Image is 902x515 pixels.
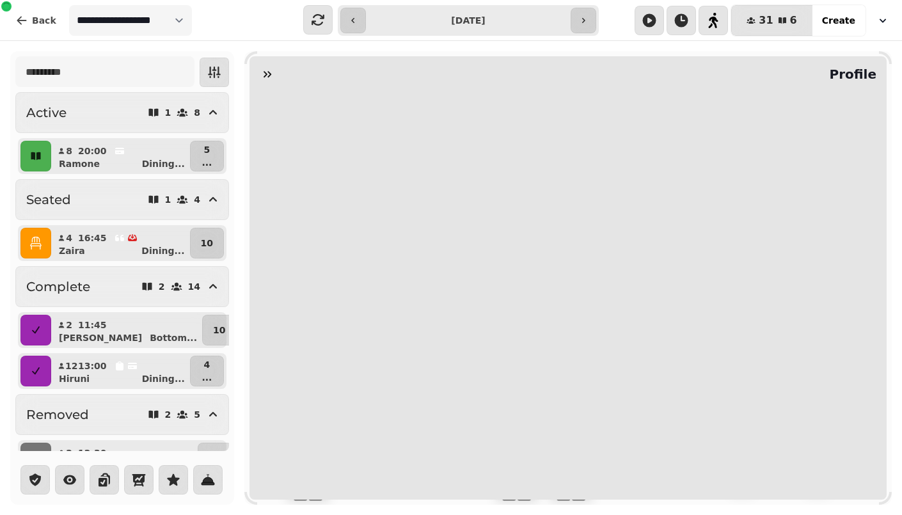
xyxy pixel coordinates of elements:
[15,266,229,307] button: Complete214
[54,315,200,345] button: 211:45[PERSON_NAME]Bottom...
[32,16,56,25] span: Back
[790,15,797,26] span: 6
[65,360,73,372] p: 12
[159,282,165,291] p: 2
[26,104,67,122] h2: Active
[54,443,195,473] button: 212:30
[194,195,200,204] p: 4
[190,141,224,171] button: 5...
[59,157,100,170] p: Ramone
[202,371,212,384] p: ...
[188,282,200,291] p: 14
[26,191,71,209] h2: Seated
[812,5,866,36] button: Create
[26,278,90,296] h2: Complete
[142,372,185,385] p: Dining ...
[822,16,855,25] span: Create
[165,410,171,419] p: 2
[190,356,224,386] button: 4...
[213,324,225,337] p: 10
[142,157,185,170] p: Dining ...
[78,232,107,244] p: 16:45
[78,319,107,331] p: 11:45
[824,65,876,83] h2: Profile
[194,410,200,419] p: 5
[201,237,213,250] p: 10
[78,447,107,459] p: 12:30
[202,315,236,345] button: 10
[59,244,85,257] p: Zaira
[150,331,197,344] p: Bottom ...
[194,108,200,117] p: 8
[198,443,232,473] button: 24
[78,360,107,372] p: 13:00
[15,179,229,220] button: Seated14
[54,141,187,171] button: 820:00RamoneDining...
[54,356,187,386] button: 1213:00HiruniDining...
[759,15,773,26] span: 31
[26,406,89,424] h2: Removed
[202,143,212,156] p: 5
[65,145,73,157] p: 8
[59,372,90,385] p: Hiruni
[65,232,73,244] p: 4
[54,228,187,258] button: 416:45ZairaDining...
[731,5,812,36] button: 316
[5,5,67,36] button: Back
[15,394,229,435] button: Removed25
[202,358,212,371] p: 4
[202,156,212,169] p: ...
[78,145,107,157] p: 20:00
[165,108,171,117] p: 1
[65,319,73,331] p: 2
[65,447,73,459] p: 2
[190,228,224,258] button: 10
[59,331,142,344] p: [PERSON_NAME]
[15,92,229,133] button: Active18
[141,244,184,257] p: Dining ...
[165,195,171,204] p: 1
